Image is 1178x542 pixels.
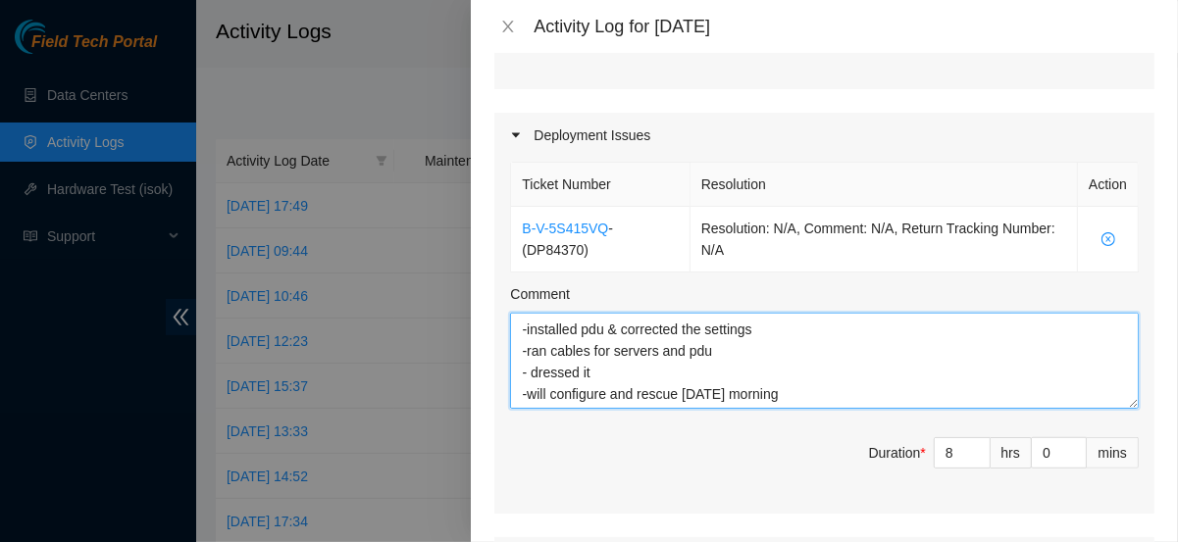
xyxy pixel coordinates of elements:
button: Close [494,18,522,36]
div: hrs [991,437,1032,468]
a: B-V-5S415VQ [522,221,608,236]
textarea: Comment [510,313,1139,409]
div: Duration [869,442,926,464]
label: Comment [510,283,570,305]
th: Action [1078,163,1139,207]
span: close-circle [1089,232,1127,246]
th: Resolution [691,163,1078,207]
span: caret-right [510,129,522,141]
th: Ticket Number [511,163,690,207]
div: Activity Log for [DATE] [534,16,1154,37]
div: Deployment Issues [494,113,1154,158]
div: mins [1087,437,1139,468]
td: Resolution: N/A, Comment: N/A, Return Tracking Number: N/A [691,207,1078,272]
span: close [500,19,516,34]
span: - ( DP84370 ) [522,221,613,258]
